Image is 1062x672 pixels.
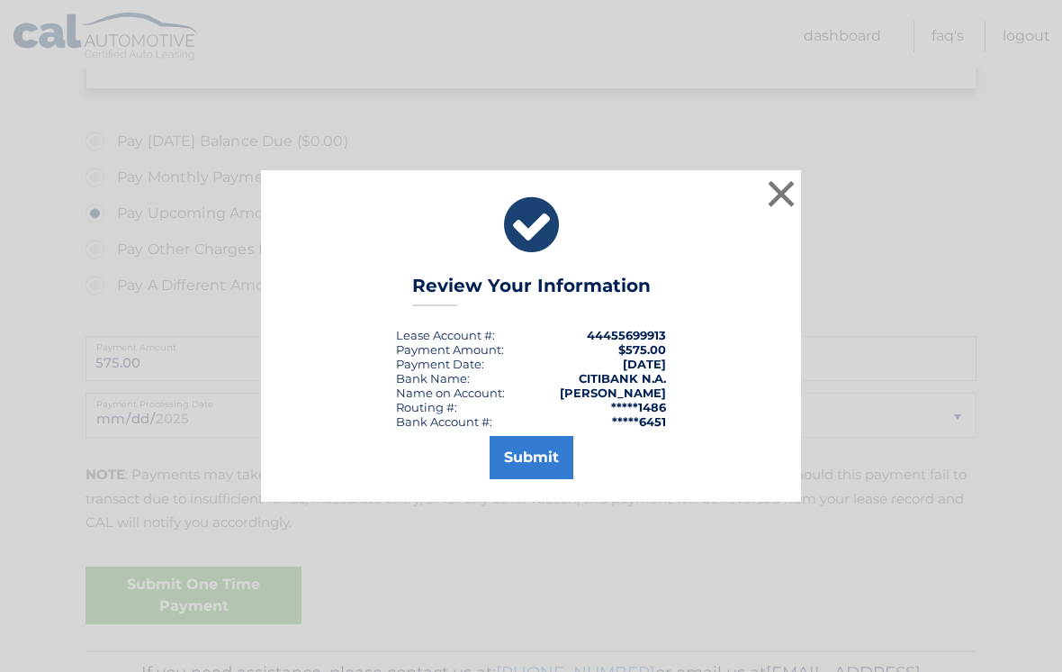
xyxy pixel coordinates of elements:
[396,414,492,429] div: Bank Account #:
[396,386,505,400] div: Name on Account:
[587,328,666,342] strong: 44455699913
[396,371,470,386] div: Bank Name:
[618,342,666,357] span: $575.00
[560,386,666,400] strong: [PERSON_NAME]
[396,328,495,342] div: Lease Account #:
[763,176,799,212] button: ×
[579,371,666,386] strong: CITIBANK N.A.
[490,436,573,479] button: Submit
[396,400,457,414] div: Routing #:
[623,357,666,371] span: [DATE]
[396,342,504,357] div: Payment Amount:
[412,275,651,306] h3: Review Your Information
[396,357,481,371] span: Payment Date
[396,357,484,371] div: :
